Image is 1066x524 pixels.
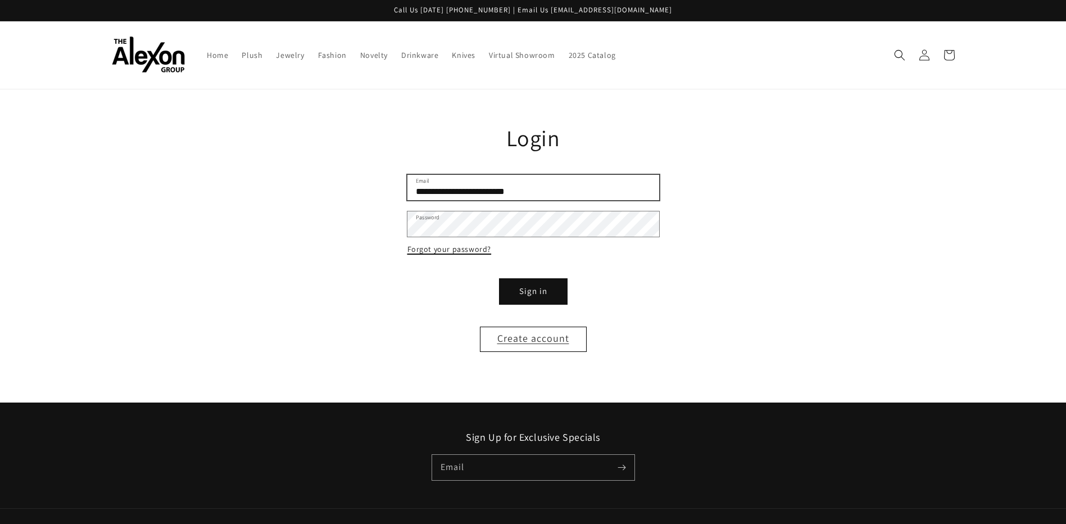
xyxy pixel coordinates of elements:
a: Fashion [311,43,353,67]
span: Drinkware [401,50,438,60]
span: Knives [452,50,475,60]
span: Fashion [318,50,347,60]
span: Virtual Showroom [489,50,555,60]
a: Knives [445,43,482,67]
a: Create account [480,327,587,352]
button: Subscribe [610,455,634,480]
span: 2025 Catalog [569,50,616,60]
span: Novelty [360,50,388,60]
h1: Login [407,123,659,152]
span: Plush [242,50,262,60]
a: Home [200,43,235,67]
a: Drinkware [394,43,445,67]
a: Virtual Showroom [482,43,562,67]
h2: Sign Up for Exclusive Specials [112,431,955,444]
a: Forgot your password? [407,242,492,256]
a: Jewelry [269,43,311,67]
a: 2025 Catalog [562,43,623,67]
summary: Search [887,43,912,67]
button: Sign in [500,279,567,304]
span: Home [207,50,228,60]
img: The Alexon Group [112,37,185,73]
a: Novelty [353,43,394,67]
span: Jewelry [276,50,304,60]
a: Plush [235,43,269,67]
